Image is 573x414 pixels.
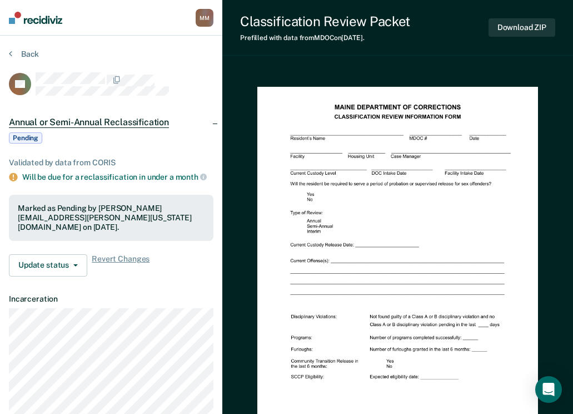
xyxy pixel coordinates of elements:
button: Download ZIP [489,18,555,37]
div: Will be due for a reclassification in under a month [22,172,213,182]
button: Back [9,49,39,59]
div: Marked as Pending by [PERSON_NAME][EMAIL_ADDRESS][PERSON_NAME][US_STATE][DOMAIN_NAME] on [DATE]. [18,204,205,231]
div: Validated by data from CORIS [9,158,213,167]
span: Revert Changes [92,254,150,277]
span: Annual or Semi-Annual Reclassification [9,117,169,128]
div: M M [196,9,213,27]
button: MM [196,9,213,27]
div: Open Intercom Messenger [535,376,562,403]
button: Update status [9,254,87,277]
dt: Incarceration [9,294,213,304]
img: Recidiviz [9,12,62,24]
div: Classification Review Packet [240,13,410,29]
div: Prefilled with data from MDOC on [DATE] . [240,34,410,42]
span: Pending [9,132,42,144]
